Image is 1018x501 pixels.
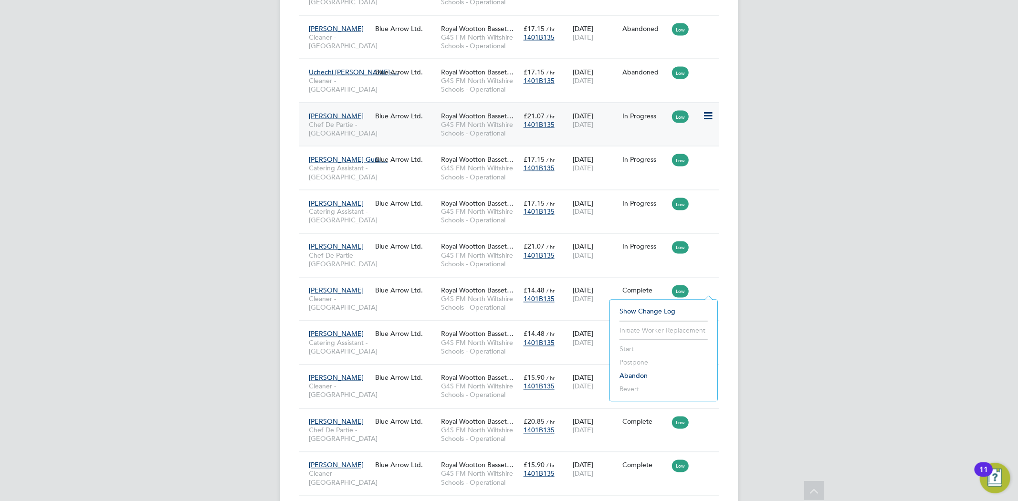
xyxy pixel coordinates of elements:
span: / hr [546,331,555,338]
span: £20.85 [524,417,545,426]
span: [DATE] [573,120,593,129]
div: Blue Arrow Ltd. [373,194,439,212]
span: [PERSON_NAME] [309,330,364,338]
span: Low [672,460,689,472]
span: Cleaner - [GEOGRAPHIC_DATA] [309,382,370,399]
span: 1401B135 [524,426,555,435]
span: Cleaner - [GEOGRAPHIC_DATA] [309,470,370,487]
span: 1401B135 [524,33,555,42]
span: G4S FM North Wiltshire Schools - Operational [441,208,519,225]
span: 1401B135 [524,251,555,260]
span: Royal Wootton Basset… [441,286,514,295]
span: G4S FM North Wiltshire Schools - Operational [441,426,519,443]
span: [DATE] [573,426,593,435]
div: Blue Arrow Ltd. [373,456,439,474]
a: [PERSON_NAME]Cleaner - [GEOGRAPHIC_DATA]Blue Arrow Ltd.Royal Wootton Basset…G4S FM North Wiltshir... [307,281,719,289]
div: Complete [622,286,667,295]
div: In Progress [622,242,667,251]
span: Uchechi [PERSON_NAME]-… [309,68,399,76]
span: Royal Wootton Basset… [441,24,514,33]
span: Chef De Partie - [GEOGRAPHIC_DATA] [309,120,370,137]
span: [DATE] [573,339,593,347]
span: 1401B135 [524,295,555,303]
span: Catering Assistant - [GEOGRAPHIC_DATA] [309,208,370,225]
span: 1401B135 [524,470,555,478]
span: [DATE] [573,295,593,303]
span: 1401B135 [524,164,555,172]
a: [PERSON_NAME]Chef De Partie - [GEOGRAPHIC_DATA]Blue Arrow Ltd.Royal Wootton Basset…G4S FM North W... [307,412,719,420]
span: Royal Wootton Basset… [441,330,514,338]
span: / hr [546,243,555,250]
span: [PERSON_NAME] [309,112,364,120]
span: Catering Assistant - [GEOGRAPHIC_DATA] [309,339,370,356]
span: 1401B135 [524,76,555,85]
span: Low [672,154,689,167]
span: G4S FM North Wiltshire Schools - Operational [441,295,519,312]
span: Chef De Partie - [GEOGRAPHIC_DATA] [309,426,370,443]
span: G4S FM North Wiltshire Schools - Operational [441,339,519,356]
span: Royal Wootton Basset… [441,68,514,76]
span: Cleaner - [GEOGRAPHIC_DATA] [309,295,370,312]
a: [PERSON_NAME]Chef De Partie - [GEOGRAPHIC_DATA]Blue Arrow Ltd.Royal Wootton Basset…G4S FM North W... [307,106,719,115]
span: / hr [546,418,555,426]
div: Blue Arrow Ltd. [373,325,439,343]
span: £14.48 [524,286,545,295]
span: / hr [546,113,555,120]
div: [DATE] [570,107,620,134]
button: Open Resource Center, 11 new notifications [980,463,1010,493]
span: £15.90 [524,374,545,382]
div: In Progress [622,155,667,164]
span: / hr [546,287,555,294]
div: Blue Arrow Ltd. [373,107,439,125]
span: [PERSON_NAME] Guru… [309,155,388,164]
div: [DATE] [570,282,620,308]
div: 11 [979,470,988,482]
span: [DATE] [573,251,593,260]
span: [PERSON_NAME] [309,286,364,295]
span: Royal Wootton Basset… [441,155,514,164]
div: Complete [622,461,667,470]
a: [PERSON_NAME] Guru…Catering Assistant - [GEOGRAPHIC_DATA]Blue Arrow Ltd.Royal Wootton Basset…G4S ... [307,150,719,158]
span: Cleaner - [GEOGRAPHIC_DATA] [309,33,370,50]
div: [DATE] [570,20,620,46]
span: Cleaner - [GEOGRAPHIC_DATA] [309,76,370,94]
li: Start [615,343,713,356]
div: Blue Arrow Ltd. [373,20,439,38]
span: [DATE] [573,76,593,85]
div: Blue Arrow Ltd. [373,238,439,256]
span: 1401B135 [524,339,555,347]
span: / hr [546,156,555,163]
div: [DATE] [570,238,620,264]
div: Blue Arrow Ltd. [373,369,439,387]
span: £17.15 [524,155,545,164]
li: Initiate Worker Replacement [615,324,713,337]
span: [DATE] [573,164,593,172]
span: / hr [546,25,555,32]
div: [DATE] [570,194,620,221]
div: In Progress [622,199,667,208]
span: 1401B135 [524,208,555,216]
span: G4S FM North Wiltshire Schools - Operational [441,33,519,50]
span: Low [672,23,689,36]
span: £14.48 [524,330,545,338]
span: Low [672,417,689,429]
li: Postpone [615,356,713,369]
div: [DATE] [570,325,620,352]
div: [DATE] [570,63,620,90]
div: Blue Arrow Ltd. [373,63,439,81]
li: Abandon [615,369,713,383]
span: Low [672,241,689,254]
span: [PERSON_NAME] [309,242,364,251]
span: Royal Wootton Basset… [441,461,514,470]
span: G4S FM North Wiltshire Schools - Operational [441,470,519,487]
span: [PERSON_NAME] [309,24,364,33]
a: [PERSON_NAME]Chef De Partie - [GEOGRAPHIC_DATA]Blue Arrow Ltd.Royal Wootton Basset…G4S FM North W... [307,237,719,245]
span: [DATE] [573,208,593,216]
span: [DATE] [573,382,593,391]
span: G4S FM North Wiltshire Schools - Operational [441,76,519,94]
span: / hr [546,375,555,382]
span: G4S FM North Wiltshire Schools - Operational [441,251,519,269]
span: £15.90 [524,461,545,470]
div: [DATE] [570,150,620,177]
span: Royal Wootton Basset… [441,242,514,251]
